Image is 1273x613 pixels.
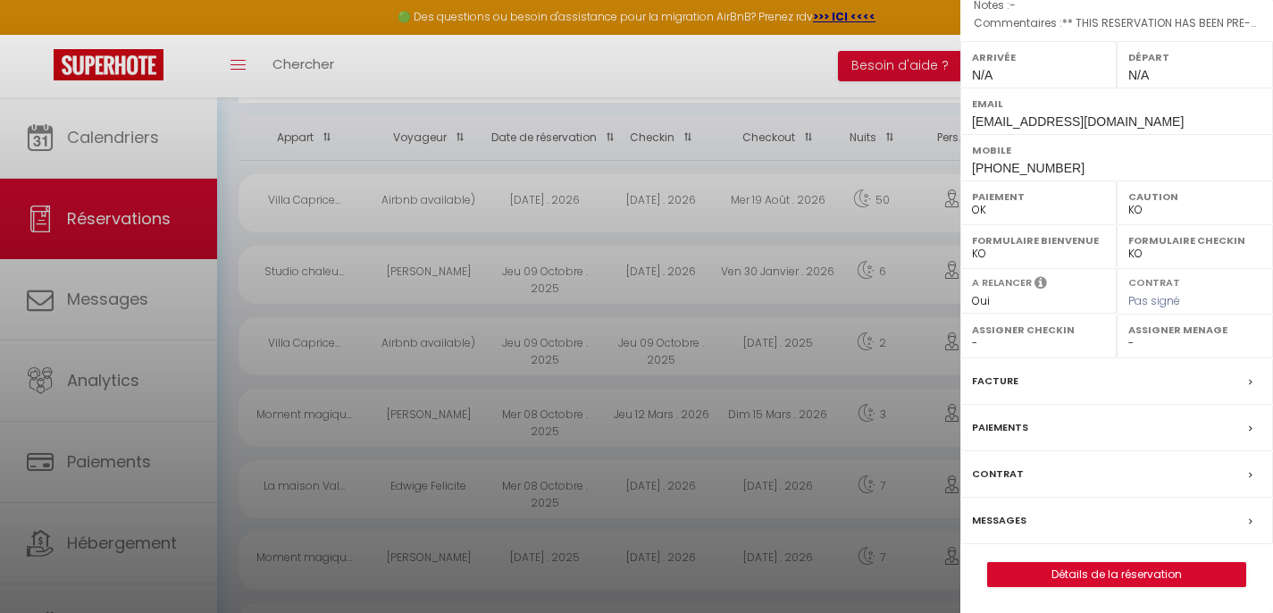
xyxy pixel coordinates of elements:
label: Caution [1128,188,1261,206]
span: [EMAIL_ADDRESS][DOMAIN_NAME] [972,114,1184,129]
label: Contrat [1128,275,1180,287]
label: Facture [972,372,1018,390]
label: Assigner Checkin [972,321,1105,339]
label: A relancer [972,275,1032,290]
label: Formulaire Checkin [1128,231,1261,249]
i: Sélectionner OUI si vous souhaiter envoyer les séquences de messages post-checkout [1034,275,1047,295]
span: N/A [1128,68,1149,82]
label: Mobile [972,141,1261,159]
p: Commentaires : [974,14,1260,32]
label: Formulaire Bienvenue [972,231,1105,249]
label: Assigner Menage [1128,321,1261,339]
label: Paiement [972,188,1105,206]
label: Paiements [972,418,1028,437]
label: Messages [972,511,1026,530]
span: [PHONE_NUMBER] [972,161,1085,175]
label: Arrivée [972,48,1105,66]
label: Contrat [972,465,1024,483]
span: N/A [972,68,992,82]
span: Pas signé [1128,293,1180,308]
label: Départ [1128,48,1261,66]
label: Email [972,95,1261,113]
button: Détails de la réservation [987,562,1246,587]
a: Détails de la réservation [988,563,1245,586]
